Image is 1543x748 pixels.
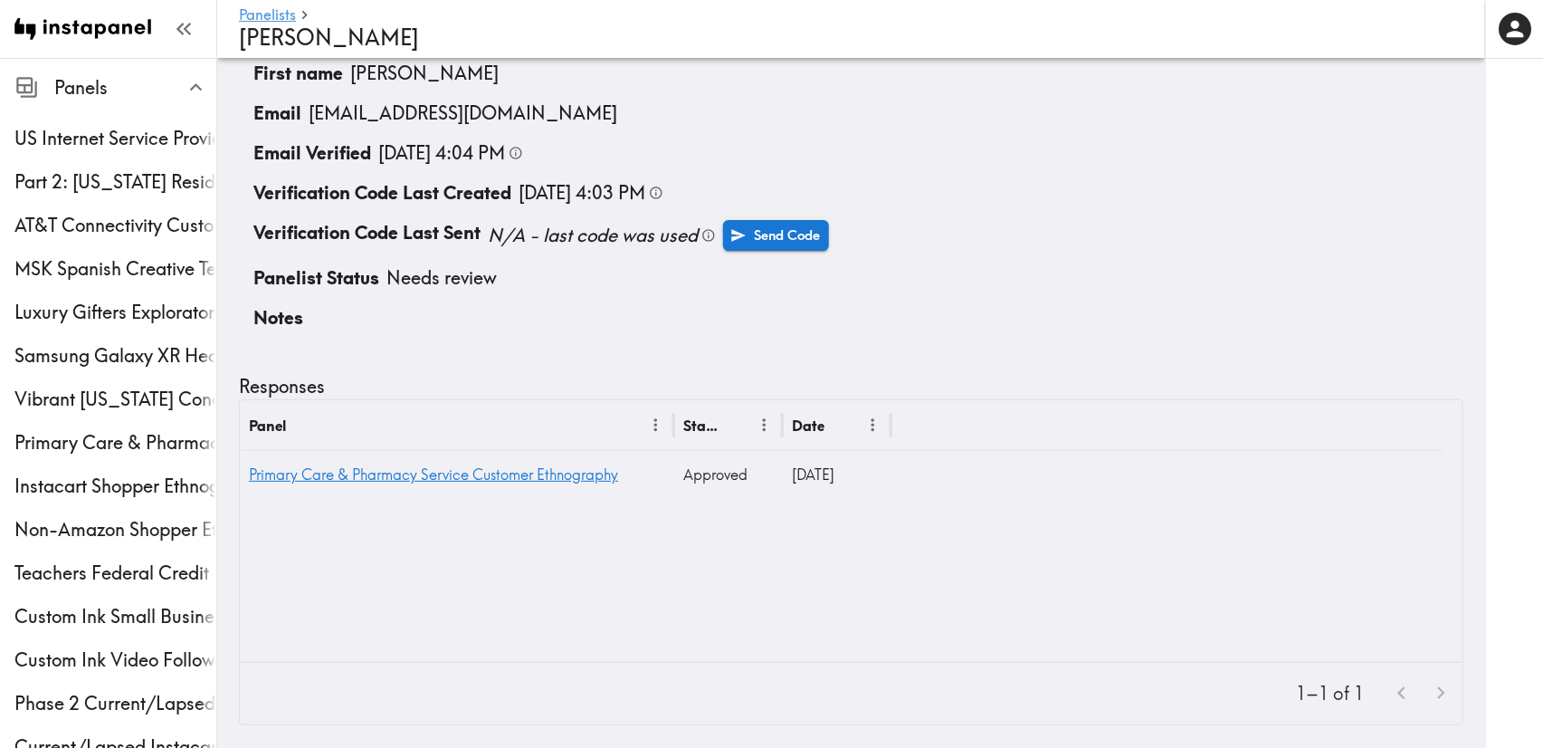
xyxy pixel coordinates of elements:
button: Menu [750,411,778,439]
a: Panelists [239,7,296,24]
span: Instacart Shopper Ethnography [14,474,216,499]
button: Sort [826,411,854,439]
span: Luxury Gifters Exploratory [14,300,216,325]
span: AT&T Connectivity Customer Ethnography [14,213,216,238]
div: Panel [249,417,286,435]
p: [EMAIL_ADDRESS][DOMAIN_NAME] [309,101,617,126]
p: Verification Code Last Created [253,180,511,206]
p: Email Verified [253,140,371,166]
div: This is the last time the user successfully received a code and entered it into the platform to g... [378,140,523,166]
h5: Responses [239,374,325,399]
p: [DATE] 4:04 PM [378,140,505,166]
span: Custom Ink Video Follow-Ups [14,647,216,673]
span: Samsung Galaxy XR Headset Quickturn Exploratory [14,343,216,369]
span: Primary Care & Pharmacy Service Customer Ethnography [14,430,216,456]
div: 8/29/2025 [783,451,891,498]
span: Part 2: [US_STATE] Resident Impaired Driving Ethnography [14,169,216,195]
span: Vibrant [US_STATE] Concept Testing [14,387,216,412]
span: Panels [54,75,216,101]
div: Vibrant Arizona Concept Testing [14,387,216,412]
p: 1–1 of 1 [1296,681,1364,706]
p: Needs review [386,265,497,291]
div: Approved [674,451,783,498]
button: Sort [288,411,316,439]
button: Menu [859,411,887,439]
div: Date [792,417,824,435]
span: Teachers Federal Credit Union Members With Business Banking Elsewhere Exploratory [14,561,216,586]
p: First name [253,61,343,86]
span: Custom Ink Small Business Prosumers Quant Creative Testing [14,604,216,629]
div: Status [683,417,721,435]
div: This is the last time a new verification code was created for the user. If a user requests a code... [519,180,663,206]
p: Email [253,101,301,126]
span: Non-Amazon Shopper Ethnography [14,517,216,542]
button: Menu [642,411,670,439]
a: Send Code [723,220,829,251]
p: Panelist Status [253,265,379,291]
p: Verification Code Last Sent [253,220,481,251]
i: N/A - last code was used [488,224,698,246]
span: US Internet Service Provider Perceptions Ethnography [14,126,216,151]
div: This is the last time a verification code was sent to the user. Users are rate limited to sending... [488,220,716,251]
p: [DATE] 4:03 PM [519,180,645,206]
span: Phase 2 Current/Lapsed Instacart User Shop-along [14,691,216,716]
div: Part 2: Utah Resident Impaired Driving Ethnography [14,169,216,195]
span: [PERSON_NAME] [239,24,419,51]
span: MSK Spanish Creative Testing [14,256,216,282]
p: Notes [253,305,303,331]
p: [PERSON_NAME] [350,61,499,86]
button: Sort [723,411,751,439]
a: Primary Care & Pharmacy Service Customer Ethnography [249,465,618,484]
